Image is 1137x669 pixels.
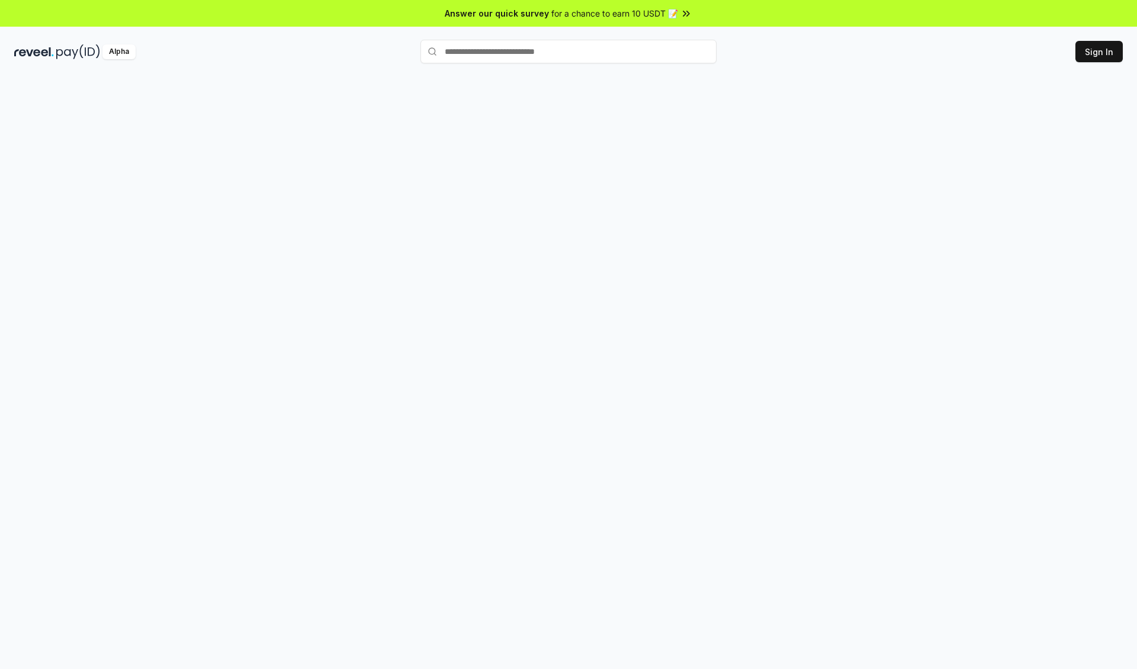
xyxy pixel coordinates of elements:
img: reveel_dark [14,44,54,59]
img: pay_id [56,44,100,59]
span: Answer our quick survey [445,7,549,20]
div: Alpha [102,44,136,59]
span: for a chance to earn 10 USDT 📝 [551,7,678,20]
button: Sign In [1075,41,1123,62]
